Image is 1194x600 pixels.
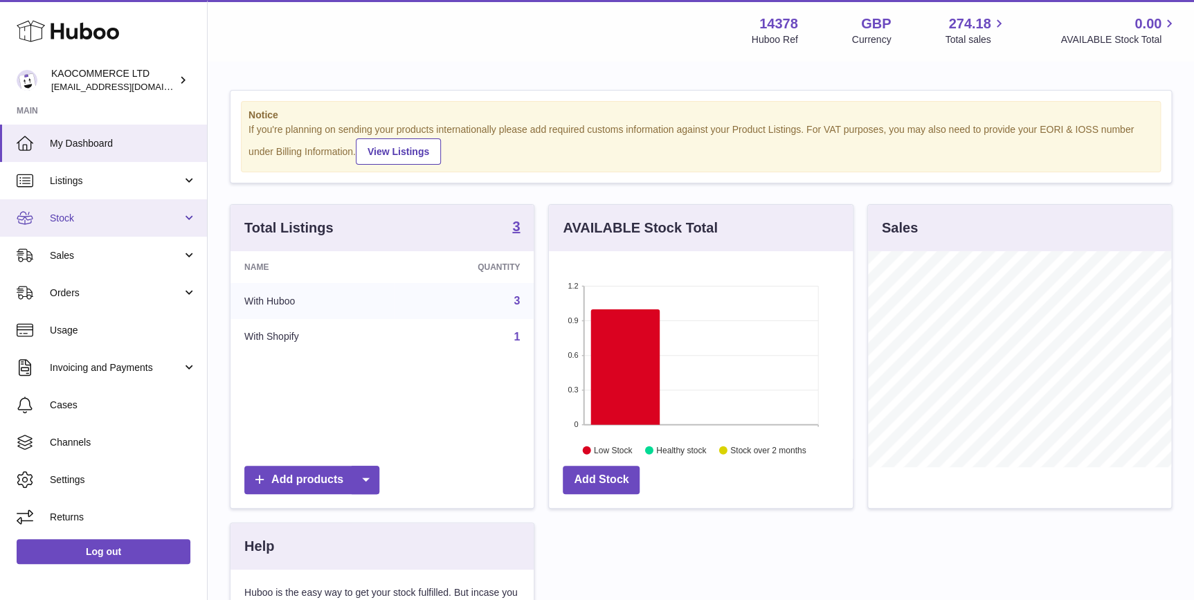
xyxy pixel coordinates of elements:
div: Currency [852,33,892,46]
span: AVAILABLE Stock Total [1060,33,1177,46]
text: 1.2 [568,282,579,290]
text: Healthy stock [656,445,707,455]
a: Log out [17,539,190,564]
span: [EMAIL_ADDRESS][DOMAIN_NAME] [51,81,203,92]
td: With Shopify [230,319,394,355]
h3: Sales [882,219,918,237]
strong: GBP [861,15,891,33]
text: 0.9 [568,316,579,325]
div: KAOCOMMERCE LTD [51,67,176,93]
span: Listings [50,174,182,188]
img: internalAdmin-14378@internal.huboo.com [17,70,37,91]
span: Sales [50,249,182,262]
h3: AVAILABLE Stock Total [563,219,717,237]
span: 0.00 [1134,15,1161,33]
span: Orders [50,287,182,300]
span: Cases [50,399,197,412]
a: 274.18 Total sales [945,15,1006,46]
strong: 3 [512,219,520,233]
a: 0.00 AVAILABLE Stock Total [1060,15,1177,46]
h3: Help [244,537,274,556]
a: View Listings [356,138,441,165]
span: Stock [50,212,182,225]
span: Total sales [945,33,1006,46]
a: 3 [514,295,520,307]
text: Low Stock [594,445,633,455]
span: Returns [50,511,197,524]
span: Channels [50,436,197,449]
th: Quantity [394,251,534,283]
a: 1 [514,331,520,343]
h3: Total Listings [244,219,334,237]
span: Settings [50,473,197,487]
strong: 14378 [759,15,798,33]
span: My Dashboard [50,137,197,150]
span: 274.18 [948,15,991,33]
span: Usage [50,324,197,337]
text: Stock over 2 months [730,445,806,455]
a: Add Stock [563,466,640,494]
span: Invoicing and Payments [50,361,182,374]
a: Add products [244,466,379,494]
div: If you're planning on sending your products internationally please add required customs informati... [248,123,1153,165]
text: 0 [575,420,579,428]
strong: Notice [248,109,1153,122]
th: Name [230,251,394,283]
div: Huboo Ref [752,33,798,46]
text: 0.3 [568,385,579,394]
td: With Huboo [230,283,394,319]
a: 3 [512,219,520,236]
text: 0.6 [568,351,579,359]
